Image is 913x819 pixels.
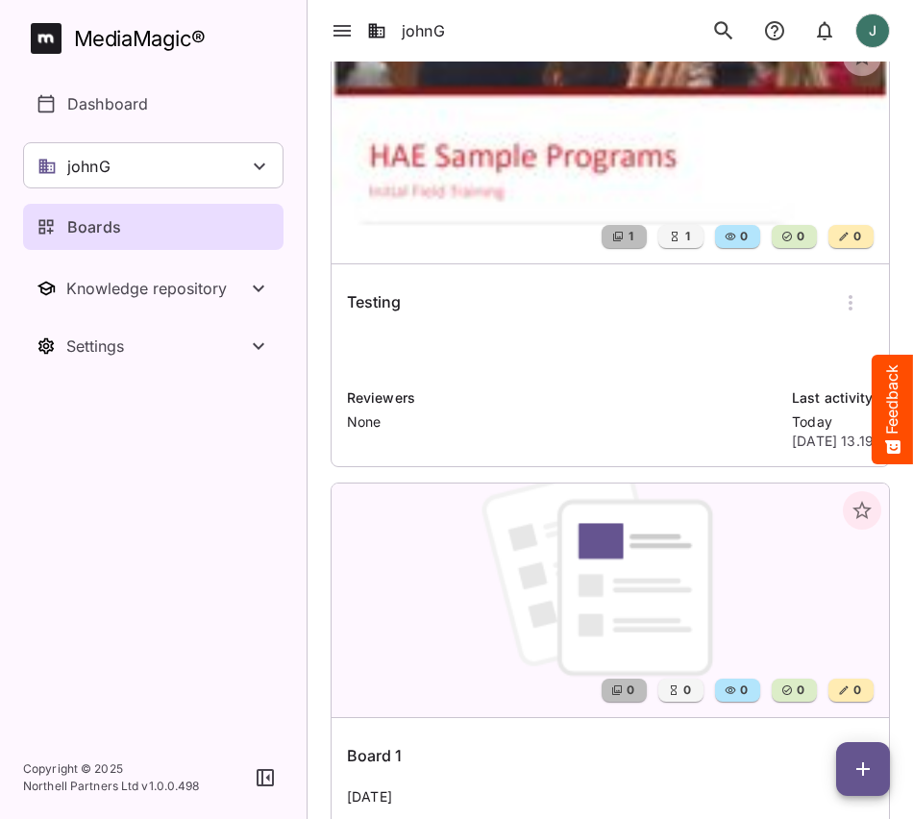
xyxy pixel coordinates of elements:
[23,81,284,127] a: Dashboard
[855,13,890,48] div: J
[74,23,206,55] div: MediaMagic ®
[851,681,861,700] span: 0
[332,484,889,717] img: Board 1
[805,11,844,51] button: notifications
[23,265,284,311] button: Toggle Knowledge repository
[755,11,794,51] button: notifications
[795,227,804,246] span: 0
[347,412,780,432] p: None
[625,681,634,700] span: 0
[67,92,148,115] p: Dashboard
[67,155,111,178] p: johnG
[851,227,861,246] span: 0
[66,336,247,356] div: Settings
[683,227,690,246] span: 1
[347,290,401,315] h6: Testing
[23,760,200,778] p: Copyright © 2025
[23,323,284,369] button: Toggle Settings
[792,412,874,432] p: Today
[23,265,284,311] nav: Knowledge repository
[23,204,284,250] a: Boards
[347,387,780,409] p: Reviewers
[332,30,889,263] img: Testing
[23,323,284,369] nav: Settings
[23,778,200,795] p: Northell Partners Ltd v 1.0.0.498
[627,227,633,246] span: 1
[66,279,247,298] div: Knowledge repository
[795,681,804,700] span: 0
[347,744,402,769] h6: Board 1
[792,432,874,451] p: [DATE] 13.19
[703,11,744,51] button: search
[31,23,284,54] a: MediaMagic®
[67,215,121,238] p: Boards
[738,681,748,700] span: 0
[872,355,913,464] button: Feedback
[792,387,874,409] p: Last activity
[681,681,691,700] span: 0
[738,227,748,246] span: 0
